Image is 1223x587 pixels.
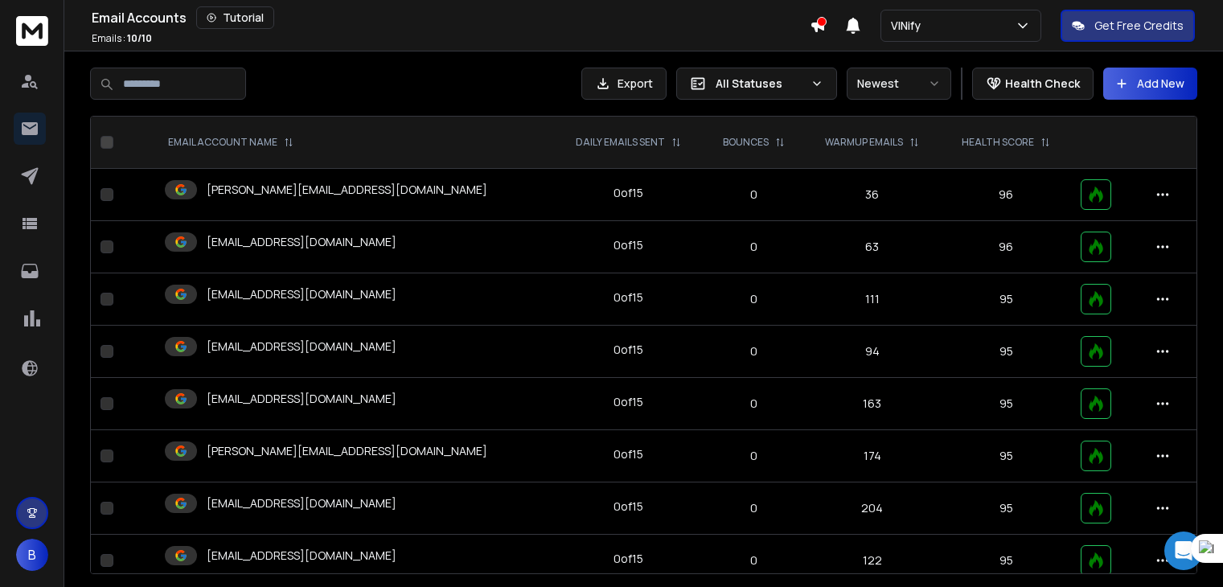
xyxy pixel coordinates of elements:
[614,289,643,306] div: 0 of 15
[92,6,810,29] div: Email Accounts
[1061,10,1195,42] button: Get Free Credits
[1094,18,1184,34] p: Get Free Credits
[941,273,1071,326] td: 95
[891,18,927,34] p: VINify
[207,234,396,250] p: [EMAIL_ADDRESS][DOMAIN_NAME]
[713,187,794,203] p: 0
[804,535,941,587] td: 122
[614,446,643,462] div: 0 of 15
[614,185,643,201] div: 0 of 15
[713,396,794,412] p: 0
[941,482,1071,535] td: 95
[847,68,951,100] button: Newest
[207,391,396,407] p: [EMAIL_ADDRESS][DOMAIN_NAME]
[207,339,396,355] p: [EMAIL_ADDRESS][DOMAIN_NAME]
[614,499,643,515] div: 0 of 15
[804,378,941,430] td: 163
[713,500,794,516] p: 0
[941,221,1071,273] td: 96
[1103,68,1197,100] button: Add New
[941,430,1071,482] td: 95
[941,535,1071,587] td: 95
[713,291,794,307] p: 0
[196,6,274,29] button: Tutorial
[614,237,643,253] div: 0 of 15
[804,273,941,326] td: 111
[576,136,665,149] p: DAILY EMAILS SENT
[168,136,293,149] div: EMAIL ACCOUNT NAME
[713,552,794,569] p: 0
[723,136,769,149] p: BOUNCES
[804,430,941,482] td: 174
[804,482,941,535] td: 204
[207,443,487,459] p: [PERSON_NAME][EMAIL_ADDRESS][DOMAIN_NAME]
[941,326,1071,378] td: 95
[16,539,48,571] button: B
[804,221,941,273] td: 63
[941,378,1071,430] td: 95
[207,182,487,198] p: [PERSON_NAME][EMAIL_ADDRESS][DOMAIN_NAME]
[941,169,1071,221] td: 96
[972,68,1094,100] button: Health Check
[825,136,903,149] p: WARMUP EMAILS
[581,68,667,100] button: Export
[1164,532,1203,570] div: Open Intercom Messenger
[127,31,152,45] span: 10 / 10
[207,495,396,511] p: [EMAIL_ADDRESS][DOMAIN_NAME]
[713,239,794,255] p: 0
[92,32,152,45] p: Emails :
[614,394,643,410] div: 0 of 15
[804,169,941,221] td: 36
[713,343,794,359] p: 0
[614,342,643,358] div: 0 of 15
[716,76,804,92] p: All Statuses
[614,551,643,567] div: 0 of 15
[207,548,396,564] p: [EMAIL_ADDRESS][DOMAIN_NAME]
[207,286,396,302] p: [EMAIL_ADDRESS][DOMAIN_NAME]
[713,448,794,464] p: 0
[1005,76,1080,92] p: Health Check
[962,136,1034,149] p: HEALTH SCORE
[804,326,941,378] td: 94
